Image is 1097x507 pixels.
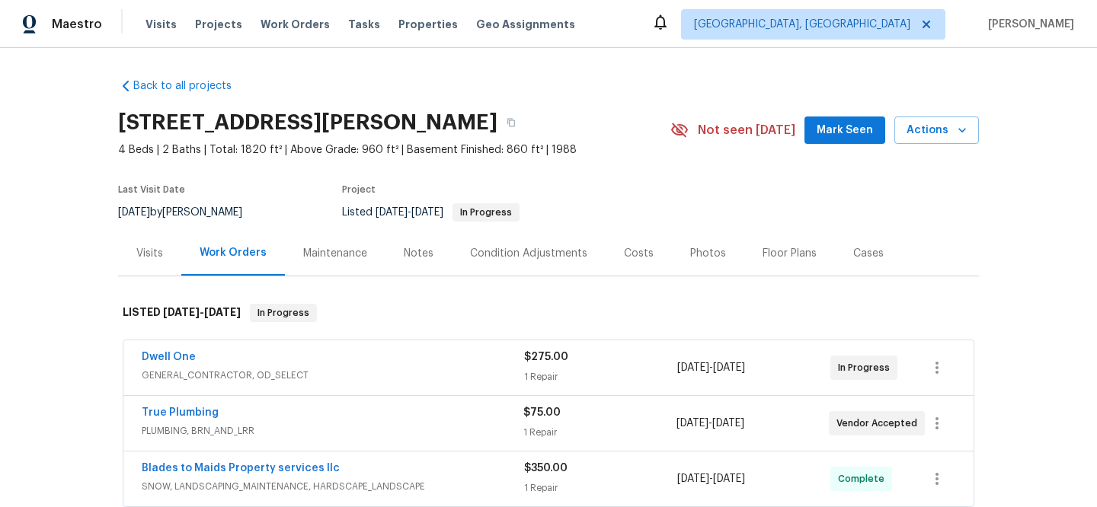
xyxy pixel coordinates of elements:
span: In Progress [454,208,518,217]
span: PLUMBING, BRN_AND_LRR [142,423,523,438]
span: [DATE] [118,207,150,218]
span: [DATE] [204,307,241,317]
span: [DATE] [676,418,708,429]
span: Visits [146,17,177,32]
div: Cases [853,246,884,261]
span: [DATE] [677,362,709,373]
span: [GEOGRAPHIC_DATA], [GEOGRAPHIC_DATA] [694,17,910,32]
span: In Progress [251,305,315,320]
span: Projects [195,17,242,32]
a: Dwell One [142,352,196,362]
span: $275.00 [524,352,568,362]
h2: [STREET_ADDRESS][PERSON_NAME] [118,115,497,130]
span: Work Orders [261,17,330,32]
button: Actions [894,116,979,145]
span: Properties [398,17,458,32]
span: - [677,360,745,375]
span: - [676,416,744,431]
span: Actions [907,121,967,140]
div: Work Orders [200,245,267,260]
span: $350.00 [524,463,568,474]
span: [DATE] [713,474,745,484]
a: True Plumbing [142,407,219,418]
span: [PERSON_NAME] [982,17,1074,32]
span: In Progress [838,360,896,375]
a: Blades to Maids Property services llc [142,463,340,474]
div: Maintenance [303,246,367,261]
span: Complete [838,471,891,486]
span: Vendor Accepted [836,416,923,431]
div: Photos [690,246,726,261]
span: Geo Assignments [476,17,575,32]
button: Copy Address [497,109,525,136]
a: Back to all projects [118,78,264,94]
span: [DATE] [376,207,408,218]
div: 1 Repair [524,369,677,384]
span: Not seen [DATE] [698,123,795,138]
span: - [163,307,241,317]
span: Last Visit Date [118,185,185,194]
span: GENERAL_CONTRACTOR, OD_SELECT [142,368,524,383]
button: Mark Seen [804,116,885,145]
div: 1 Repair [523,425,676,440]
span: - [376,207,443,218]
span: [DATE] [411,207,443,218]
span: [DATE] [712,418,744,429]
div: Floor Plans [763,246,817,261]
span: 4 Beds | 2 Baths | Total: 1820 ft² | Above Grade: 960 ft² | Basement Finished: 860 ft² | 1988 [118,142,670,158]
div: Notes [404,246,433,261]
span: SNOW, LANDSCAPING_MAINTENANCE, HARDSCAPE_LANDSCAPE [142,479,524,494]
span: - [677,471,745,486]
span: Tasks [348,19,380,30]
span: [DATE] [677,474,709,484]
span: [DATE] [713,362,745,373]
div: Condition Adjustments [470,246,587,261]
span: Project [342,185,376,194]
span: $75.00 [523,407,561,418]
div: 1 Repair [524,480,677,496]
span: Maestro [52,17,102,32]
h6: LISTED [123,304,241,322]
span: Mark Seen [817,121,873,140]
div: by [PERSON_NAME] [118,203,261,222]
span: [DATE] [163,307,200,317]
div: Costs [624,246,654,261]
span: Listed [342,207,520,218]
div: Visits [136,246,163,261]
div: LISTED [DATE]-[DATE]In Progress [118,289,979,337]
